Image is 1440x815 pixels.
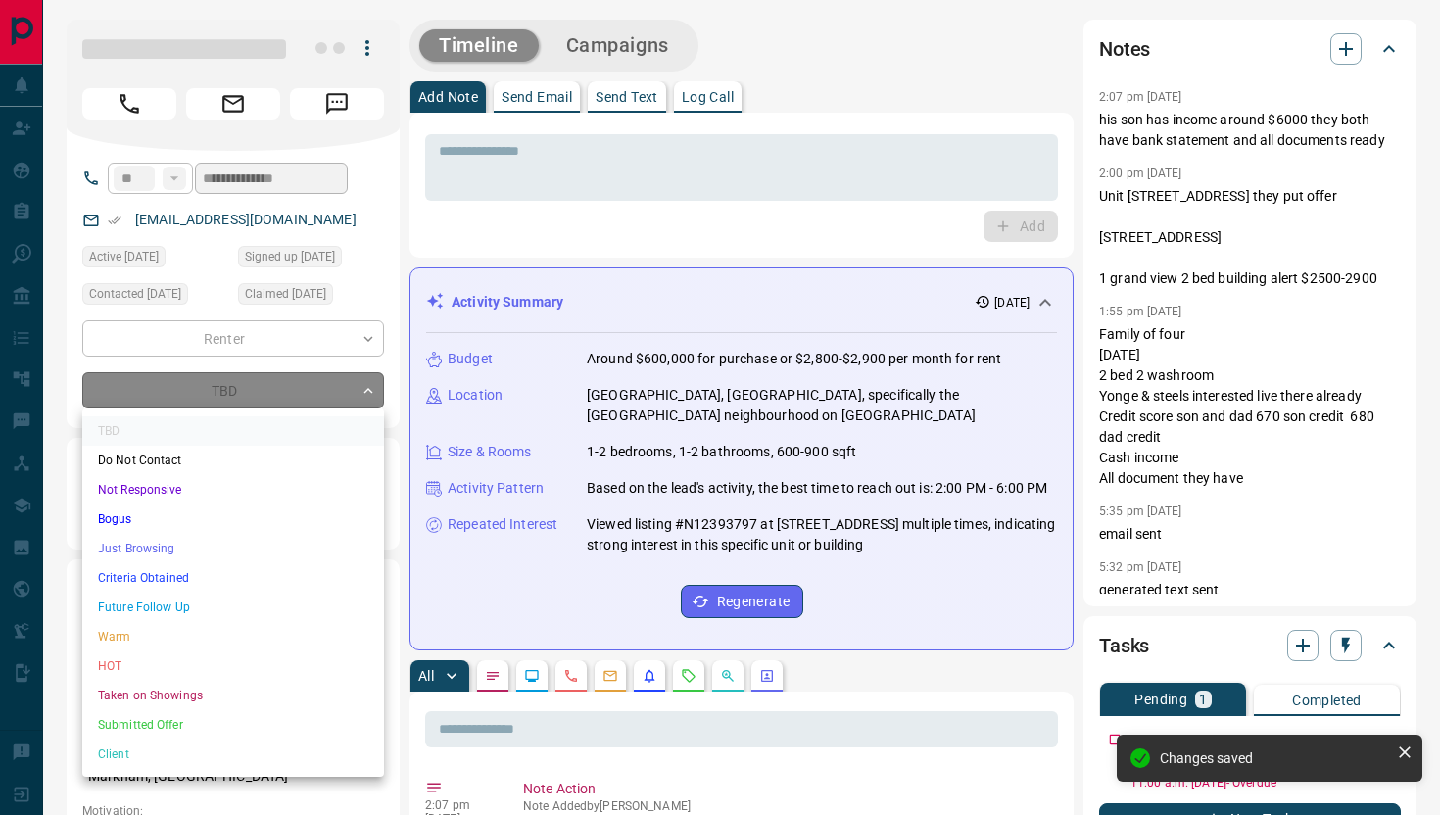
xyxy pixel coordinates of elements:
[82,622,384,651] li: Warm
[82,475,384,504] li: Not Responsive
[82,740,384,769] li: Client
[82,534,384,563] li: Just Browsing
[82,710,384,740] li: Submitted Offer
[82,681,384,710] li: Taken on Showings
[82,651,384,681] li: HOT
[1160,750,1389,766] div: Changes saved
[82,504,384,534] li: Bogus
[82,593,384,622] li: Future Follow Up
[82,563,384,593] li: Criteria Obtained
[82,446,384,475] li: Do Not Contact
